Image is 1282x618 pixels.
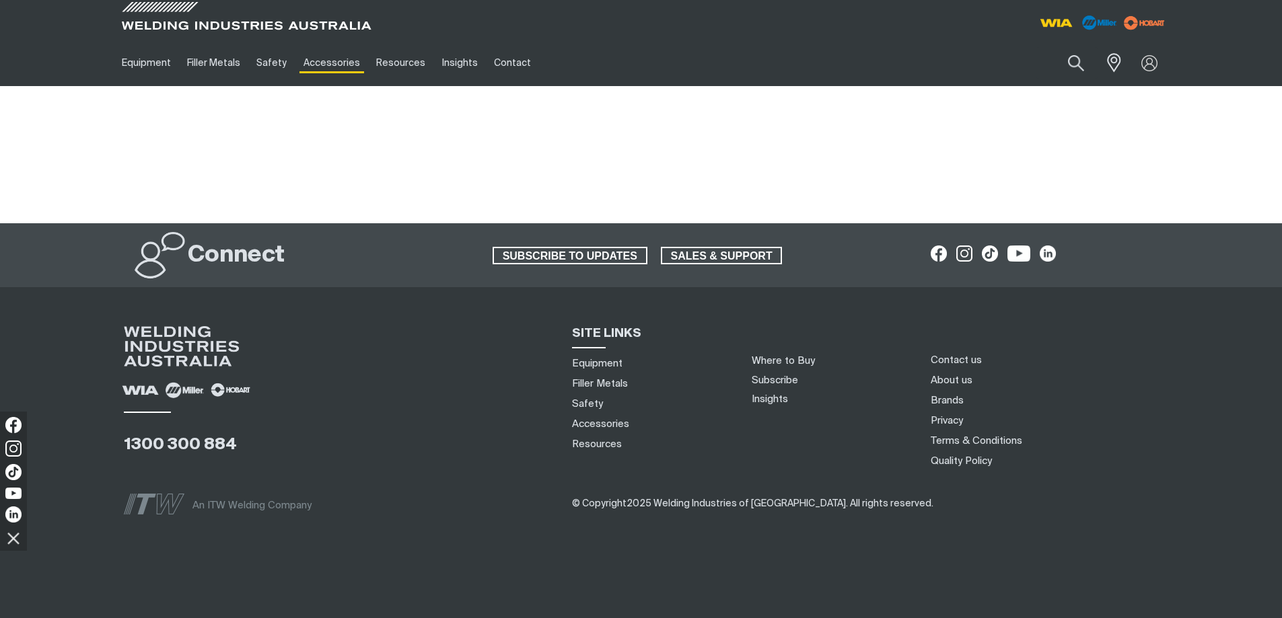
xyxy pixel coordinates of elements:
[572,377,628,391] a: Filler Metals
[188,241,285,270] h2: Connect
[572,327,641,340] span: SITE LINKS
[114,40,905,86] nav: Main
[5,464,22,480] img: TikTok
[572,498,933,508] span: ​​​​​​​​​​​​​​​​​​ ​​​​​​
[572,499,933,508] span: © Copyright 2025 Welding Industries of [GEOGRAPHIC_DATA] . All rights reserved.
[661,247,783,264] a: SALES & SUPPORT
[1120,13,1169,33] img: miller
[1053,47,1099,79] button: Search products
[662,247,781,264] span: SALES & SUPPORT
[5,488,22,499] img: YouTube
[931,454,992,468] a: Quality Policy
[572,356,622,371] a: Equipment
[752,356,815,366] a: Where to Buy
[248,40,295,86] a: Safety
[5,417,22,433] img: Facebook
[931,353,982,367] a: Contact us
[494,247,646,264] span: SUBSCRIBE TO UPDATES
[179,40,248,86] a: Filler Metals
[567,353,736,454] nav: Sitemap
[368,40,433,86] a: Resources
[752,394,788,404] a: Insights
[124,436,237,453] a: 1300 300 884
[931,393,964,408] a: Brands
[931,414,963,428] a: Privacy
[5,440,22,457] img: Instagram
[2,527,25,549] img: hide socials
[572,437,622,451] a: Resources
[295,40,368,86] a: Accessories
[433,40,485,86] a: Insights
[926,350,1184,471] nav: Footer
[5,506,22,523] img: LinkedIn
[931,434,1022,448] a: Terms & Conditions
[114,40,179,86] a: Equipment
[931,373,972,387] a: About us
[493,247,647,264] a: SUBSCRIBE TO UPDATES
[1036,47,1098,79] input: Product name or item number...
[486,40,539,86] a: Contact
[572,417,629,431] a: Accessories
[192,500,312,510] span: An ITW Welding Company
[752,375,798,385] a: Subscribe
[572,397,603,411] a: Safety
